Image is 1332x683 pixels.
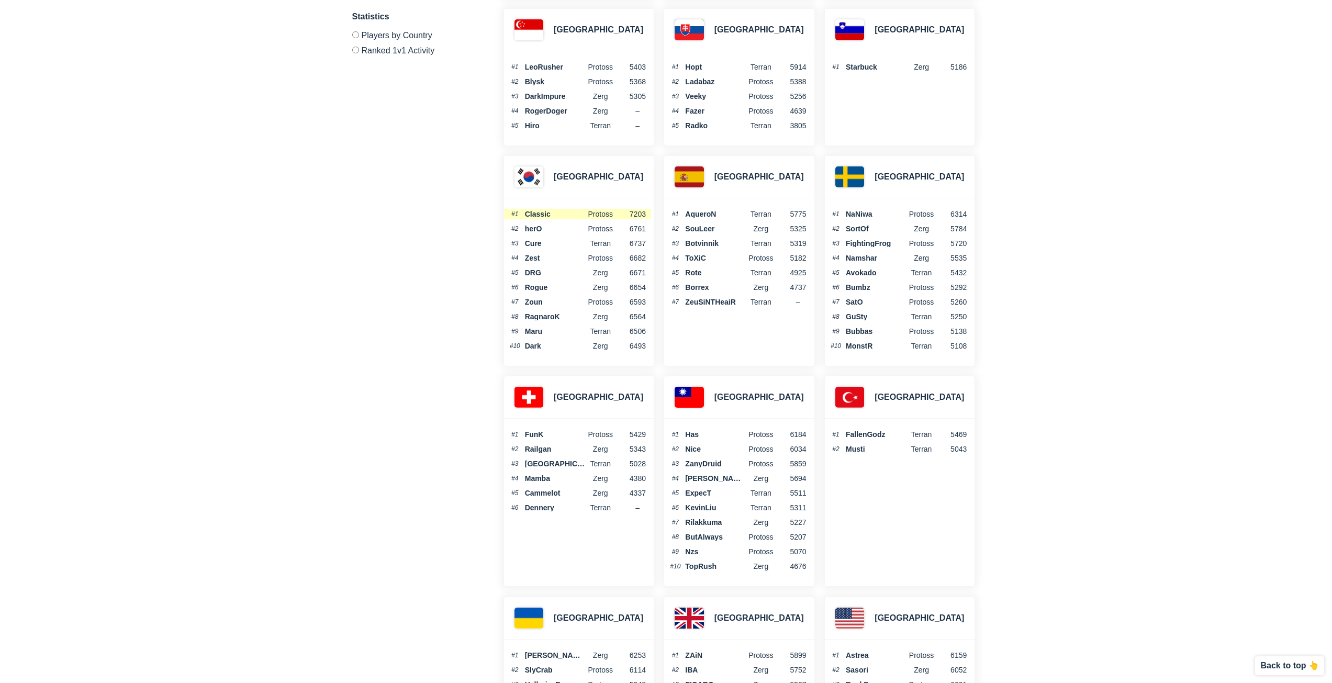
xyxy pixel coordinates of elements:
[525,431,586,438] span: FunK
[906,254,937,262] span: Zerg
[776,533,807,541] span: 5207
[906,313,937,320] span: Terran
[635,503,640,512] span: –
[936,63,967,71] span: 5186
[906,284,937,291] span: Protoss
[746,269,776,276] span: Terran
[554,612,643,624] h3: [GEOGRAPHIC_DATA]
[906,328,937,335] span: Protoss
[846,254,906,262] span: Namshar
[585,652,615,659] span: zerg
[525,489,586,497] span: Cammelot
[746,107,776,115] span: Protoss
[585,78,615,85] span: Protoss
[746,240,776,247] span: Terran
[776,431,807,438] span: 6184
[509,299,521,305] span: #7
[585,504,615,511] span: Terran
[669,534,681,540] span: #8
[906,240,937,247] span: Protoss
[585,298,615,306] span: protoss
[685,533,746,541] span: ButAlways
[554,391,643,404] h3: [GEOGRAPHIC_DATA]
[936,254,967,262] span: 5535
[509,343,521,349] span: #10
[746,298,776,306] span: Terran
[615,445,646,453] span: 5343
[776,254,807,262] span: 5182
[906,431,937,438] span: terran
[585,445,615,453] span: Zerg
[936,284,967,291] span: 5292
[585,489,615,497] span: Zerg
[352,31,478,42] label: Players by Country
[509,284,521,290] span: #6
[746,460,776,467] span: Protoss
[669,122,681,129] span: #5
[776,460,807,467] span: 5859
[875,612,964,624] h3: [GEOGRAPHIC_DATA]
[746,445,776,453] span: Protoss
[906,652,937,659] span: protoss
[685,652,746,659] span: ZAiN
[776,107,807,115] span: 4639
[936,210,967,218] span: 6314
[585,342,615,350] span: Zerg
[936,666,967,674] span: 6052
[669,548,681,555] span: #9
[776,519,807,526] span: 5227
[509,461,521,467] span: #3
[615,313,646,320] span: 6564
[615,254,646,262] span: 6682
[525,445,586,453] span: Railgan
[615,489,646,497] span: 4337
[585,63,615,71] span: Protoss
[830,211,842,217] span: #1
[776,210,807,218] span: 5775
[830,64,842,70] span: #1
[585,107,615,115] span: Zerg
[352,42,478,55] label: Ranked 1v1 Activity
[352,10,478,23] h3: Statistics
[585,460,615,467] span: Terran
[509,446,521,452] span: #2
[746,519,776,526] span: Zerg
[830,667,842,673] span: #2
[714,24,804,36] h3: [GEOGRAPHIC_DATA]
[585,475,615,482] span: Zerg
[875,171,964,183] h3: [GEOGRAPHIC_DATA]
[685,431,746,438] span: Has
[509,270,521,276] span: #5
[746,93,776,100] span: Protoss
[936,342,967,350] span: 5108
[746,254,776,262] span: Protoss
[776,666,807,674] span: 5752
[846,328,906,335] span: Bubbas
[685,93,746,100] span: Veeky
[509,79,521,85] span: #2
[525,313,586,320] span: RagnaroK
[685,666,746,674] span: IBA
[846,652,906,659] span: Astrea
[1260,662,1319,670] p: Back to top 👆
[669,563,681,569] span: #10
[585,254,615,262] span: protoss
[615,652,646,659] span: 6253
[936,431,967,438] span: 5469
[669,64,681,70] span: #1
[509,431,521,438] span: #1
[669,108,681,114] span: #4
[585,666,615,674] span: Protoss
[669,431,681,438] span: #1
[615,78,646,85] span: 5368
[509,93,521,99] span: #3
[554,171,643,183] h3: [GEOGRAPHIC_DATA]
[746,284,776,291] span: Zerg
[615,63,646,71] span: 5403
[509,211,521,217] span: #1
[685,78,746,85] span: Ladabaz
[615,460,646,467] span: 5028
[906,342,937,350] span: Terran
[936,240,967,247] span: 5720
[746,652,776,659] span: Protoss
